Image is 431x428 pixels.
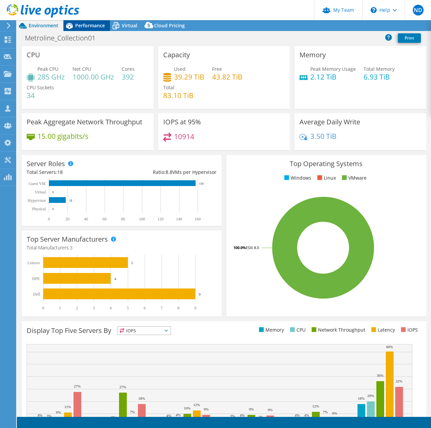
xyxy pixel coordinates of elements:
text: 27% [74,384,81,388]
text: 4% [176,413,181,417]
li: IOPS [399,326,418,334]
text: 36% [377,373,383,377]
svg: \n [371,7,377,13]
text: 18% [358,396,365,400]
text: Dell [33,292,40,297]
text: Guest VM [29,181,46,186]
h4: 83.10 TiB [163,92,194,99]
text: 9% [268,408,273,412]
text: 9% [249,407,254,411]
div: Total Servers: [27,169,121,176]
span: Virtual [122,22,137,29]
h4: 392 [122,73,135,81]
text: 6% [56,410,61,414]
span: Peak Memory Usage [310,66,356,72]
text: 0 [42,306,44,310]
text: 4% [304,413,309,417]
text: 80 [121,217,125,221]
div: Ratio: VMs per Hypervisor [121,169,216,176]
h3: IOPS at 95% [163,118,201,126]
li: CPU [288,326,306,334]
text: 120 [157,217,164,221]
text: 40 [84,217,88,221]
span: Total Memory [364,66,395,72]
h3: Top Operating Systems [231,160,421,167]
text: 18% [138,396,145,400]
text: 20 [65,217,69,221]
text: 9 [199,292,201,296]
text: 158 [199,182,204,185]
h4: 34 [27,92,54,99]
text: Physical [32,207,46,211]
text: 10% [184,406,191,410]
li: VMware [340,174,367,182]
li: Linux [316,174,336,182]
span: 18 [57,169,63,175]
text: Virtual [35,190,46,194]
text: 3% [258,415,263,419]
text: 4% [295,413,300,417]
li: Memory [257,326,284,334]
text: 5 [127,306,129,310]
span: Environment [29,22,58,29]
text: 4% [166,414,171,418]
text: 27% [119,385,126,389]
text: 3% [230,414,235,418]
text: 8 [177,306,179,310]
text: 4 [114,277,116,281]
h4: Total Manufacturers: [27,244,217,251]
text: 20% [367,394,374,398]
h1: Metroline_Collection01 [22,34,106,42]
text: 4 [110,306,112,310]
text: 12% [193,403,200,407]
h3: Top Server Manufacturers [27,236,108,243]
text: 1 [59,306,61,310]
text: 4% [37,413,42,417]
h4: 15.00 gigabits/s [37,132,88,140]
h3: Capacity [163,51,190,59]
text: 6% [332,411,337,415]
text: 60% [386,345,393,349]
text: 2% [111,415,116,419]
text: 4% [240,413,245,417]
text: 0 [48,217,50,221]
li: Latency [370,326,395,334]
h3: Memory [299,51,326,59]
li: Windows [283,174,311,182]
text: 7% [130,410,135,414]
span: 8.8 [166,169,172,175]
h4: 2.12 TiB [310,73,356,81]
text: Lenovo [27,261,40,265]
text: 12% [312,404,319,408]
text: 3 [93,306,95,310]
h4: 43.82 TiB [212,73,242,81]
text: 5 [131,261,133,265]
span: Used [174,66,185,72]
h3: CPU [27,51,40,59]
span: Free [212,66,222,72]
h4: 3.50 TiB [310,132,337,140]
text: 32% [396,379,402,383]
h4: 6.93 TiB [364,73,395,81]
h4: 39.29 TiB [174,73,204,81]
span: Cores [122,66,135,72]
text: Hypervisor [28,198,46,203]
text: 60 [103,217,107,221]
text: 7% [323,410,328,414]
text: 140 [176,217,182,221]
span: 3 [70,244,73,251]
text: 100 [139,217,145,221]
text: 2 [76,306,78,310]
text: 160 [195,217,201,221]
text: 0 [52,190,54,194]
text: 7 [161,306,163,310]
h4: 285 GHz [37,73,65,81]
h4: 1000.00 GHz [73,73,114,81]
span: Cloud Pricing [154,22,185,29]
text: 9% [204,407,209,411]
tspan: ESXi 8.0 [246,245,259,250]
span: Total [163,84,174,91]
span: ND [413,5,424,16]
li: Network Throughput [310,326,365,334]
text: 18 [69,199,73,202]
